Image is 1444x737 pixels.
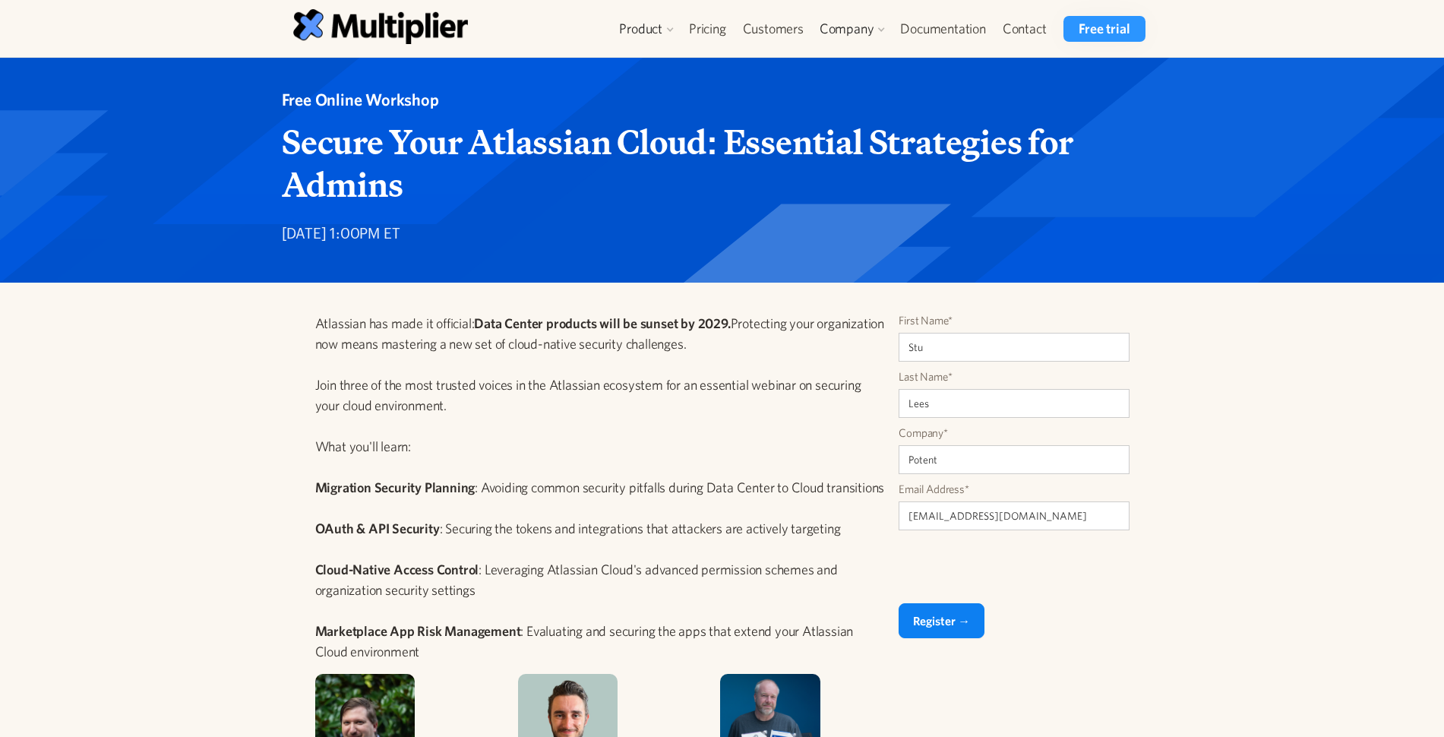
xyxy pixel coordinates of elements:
[282,224,1152,245] p: [DATE] 1:00PM ET
[899,313,1130,638] form: Security Webinar
[899,425,1130,441] label: Company*
[619,20,662,38] div: Product
[899,389,1130,418] input: Smith
[994,16,1055,42] a: Contact
[1063,16,1145,42] a: Free trial
[611,16,681,42] div: Product
[899,313,1130,328] label: First Name*
[735,16,812,42] a: Customers
[282,88,1152,112] div: Free Online Workshop
[315,561,479,577] strong: Cloud-Native Access Control
[681,16,735,42] a: Pricing
[315,623,521,639] strong: Marketplace App Risk Management
[474,315,730,331] strong: Data Center products will be sunset by 2029.
[282,115,1073,211] strong: Secure Your Atlassian Cloud: Essential Strategies for Admins
[892,16,994,42] a: Documentation
[820,20,874,38] div: Company
[812,16,893,42] div: Company
[899,482,1130,497] label: Email Address*
[899,333,1130,362] input: Jane
[315,313,887,662] p: Atlassian has made it official: Protecting your organization now means mastering a new set of clo...
[899,538,1130,597] iframe: reCAPTCHA
[315,479,476,495] strong: Migration Security Planning
[899,445,1130,474] input: Acme
[899,603,984,638] input: Register →
[899,369,1130,384] label: Last Name*
[315,520,440,536] strong: OAuth & API Security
